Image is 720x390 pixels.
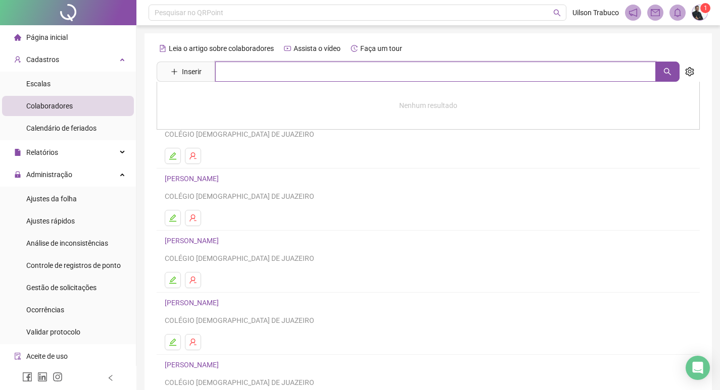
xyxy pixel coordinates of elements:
sup: Atualize o seu contato no menu Meus Dados [700,3,710,13]
span: Faça um tour [360,44,402,52]
div: COLÉGIO [DEMOGRAPHIC_DATA] DE JUAZEIRO [165,377,692,388]
a: [PERSON_NAME] [165,237,222,245]
span: Ajustes da folha [26,195,77,203]
span: user-add [14,56,21,63]
span: user-delete [189,214,197,222]
span: Assista o vídeo [294,44,341,52]
span: history [351,45,358,52]
span: bell [673,8,682,17]
span: audit [14,353,21,360]
span: Análise de inconsistências [26,239,108,247]
span: instagram [53,372,63,382]
span: user-delete [189,338,197,346]
button: Inserir [163,64,210,80]
span: facebook [22,372,32,382]
span: Validar protocolo [26,328,80,336]
span: plus [171,68,178,75]
span: Página inicial [26,33,68,41]
span: Calendário de feriados [26,124,97,132]
a: [PERSON_NAME] [165,299,222,307]
span: Administração [26,171,72,179]
span: linkedin [37,372,47,382]
span: 1 [704,5,707,12]
div: Open Intercom Messenger [686,356,710,380]
span: Cadastros [26,55,59,64]
span: search [663,68,671,76]
span: Uilson Trabuco [572,7,619,18]
a: [PERSON_NAME] [165,361,222,369]
span: Colaboradores [26,102,73,110]
span: file-text [159,45,166,52]
div: COLÉGIO [DEMOGRAPHIC_DATA] DE JUAZEIRO [165,315,692,326]
span: left [107,374,114,381]
span: user-delete [189,152,197,160]
span: Leia o artigo sobre colaboradores [169,44,274,52]
span: edit [169,338,177,346]
div: COLÉGIO [DEMOGRAPHIC_DATA] DE JUAZEIRO [165,253,692,264]
span: mail [651,8,660,17]
div: COLÉGIO [DEMOGRAPHIC_DATA] DE JUAZEIRO [165,191,692,202]
span: notification [629,8,638,17]
span: lock [14,171,21,178]
img: 38507 [692,5,707,20]
span: home [14,34,21,41]
span: Ajustes rápidos [26,217,75,225]
span: youtube [284,45,291,52]
span: edit [169,152,177,160]
span: Gestão de solicitações [26,284,97,292]
span: Ocorrências [26,306,64,314]
span: Aceite de uso [26,352,68,360]
span: search [553,9,561,17]
span: file [14,149,21,156]
span: Relatórios [26,148,58,156]
span: edit [169,214,177,222]
span: Escalas [26,80,51,88]
span: Inserir [182,66,202,77]
span: user-delete [189,276,197,284]
span: Nenhum resultado [399,101,457,109]
div: COLÉGIO [DEMOGRAPHIC_DATA] DE JUAZEIRO [165,129,692,140]
span: edit [169,276,177,284]
a: [PERSON_NAME] [165,175,222,183]
span: Controle de registros de ponto [26,261,121,269]
span: setting [685,67,694,76]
